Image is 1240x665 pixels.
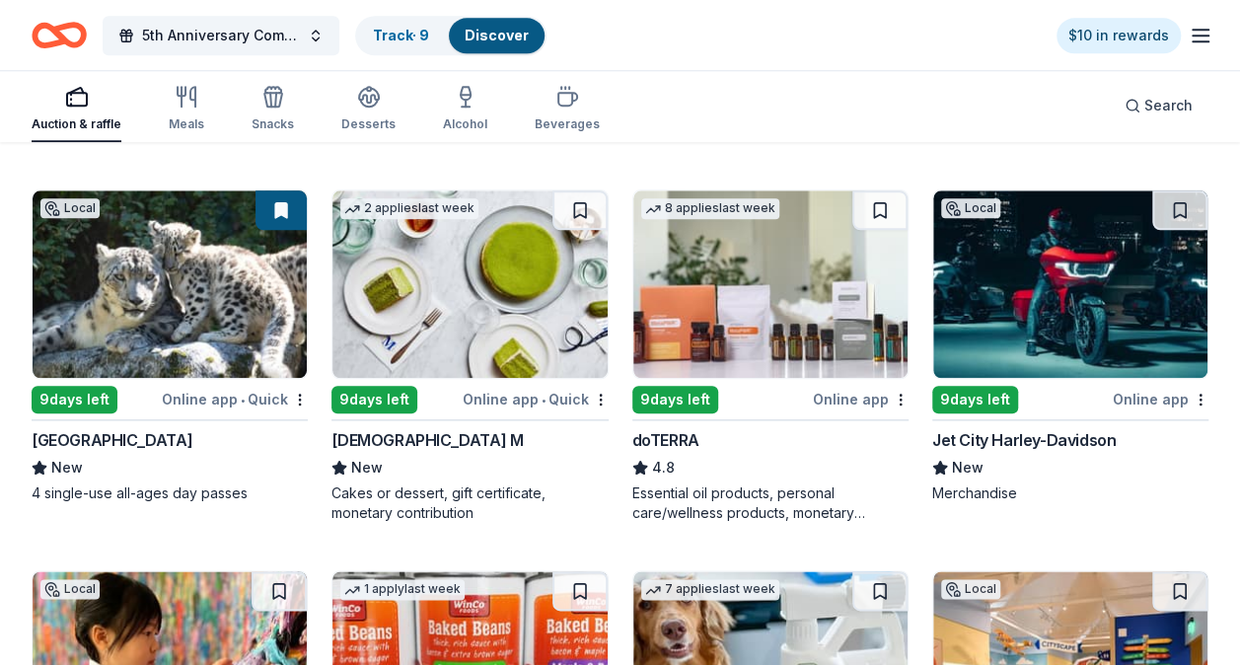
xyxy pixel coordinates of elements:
div: Local [941,579,1000,599]
div: Online app Quick [463,387,609,411]
div: [GEOGRAPHIC_DATA] [32,428,192,452]
a: Track· 9 [373,27,429,43]
div: Essential oil products, personal care/wellness products, monetary donations [632,483,909,523]
a: Discover [465,27,529,43]
div: 7 applies last week [641,579,779,600]
div: 9 days left [331,386,417,413]
a: Image for Lady M2 applieslast week9days leftOnline app•Quick[DEMOGRAPHIC_DATA] MNewCakes or desse... [331,189,608,523]
div: 1 apply last week [340,579,465,600]
div: 9 days left [932,386,1018,413]
span: 5th Anniversary Community Celebration and Fundraiser [142,24,300,47]
div: [DEMOGRAPHIC_DATA] M [331,428,523,452]
div: Beverages [535,116,600,132]
div: Merchandise [932,483,1208,503]
img: Image for doTERRA [633,190,908,378]
div: Online app [813,387,909,411]
div: 9 days left [32,386,117,413]
span: New [351,456,383,480]
button: Beverages [535,77,600,142]
a: $10 in rewards [1057,18,1181,53]
div: 8 applies last week [641,198,779,219]
div: 2 applies last week [340,198,478,219]
button: Track· 9Discover [355,16,547,55]
div: Meals [169,116,204,132]
div: Desserts [341,116,396,132]
span: New [51,456,83,480]
a: Home [32,12,87,58]
img: Image for Lady M [332,190,607,378]
button: Desserts [341,77,396,142]
div: Jet City Harley-Davidson [932,428,1116,452]
button: Auction & raffle [32,77,121,142]
div: Alcohol [443,116,487,132]
div: doTERRA [632,428,699,452]
div: Online app Quick [162,387,308,411]
div: Snacks [252,116,294,132]
div: Local [941,198,1000,218]
button: Alcohol [443,77,487,142]
span: Search [1144,94,1193,117]
div: Local [40,198,100,218]
div: Online app [1113,387,1208,411]
button: Meals [169,77,204,142]
span: • [241,392,245,407]
a: Image for Jet City Harley-DavidsonLocal9days leftOnline appJet City Harley-DavidsonNewMerchandise [932,189,1208,503]
div: 4 single-use all-ages day passes [32,483,308,503]
span: New [952,456,984,480]
span: 4.8 [652,456,675,480]
img: Image for Jet City Harley-Davidson [933,190,1207,378]
button: Snacks [252,77,294,142]
a: Image for doTERRA8 applieslast week9days leftOnline appdoTERRA4.8Essential oil products, personal... [632,189,909,523]
button: 5th Anniversary Community Celebration and Fundraiser [103,16,339,55]
a: Image for Woodland Park ZooLocal9days leftOnline app•Quick[GEOGRAPHIC_DATA]New4 single-use all-ag... [32,189,308,503]
div: Local [40,579,100,599]
button: Search [1109,86,1208,125]
span: • [542,392,546,407]
div: 9 days left [632,386,718,413]
div: Cakes or dessert, gift certificate, monetary contribution [331,483,608,523]
div: Auction & raffle [32,116,121,132]
img: Image for Woodland Park Zoo [33,190,307,378]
